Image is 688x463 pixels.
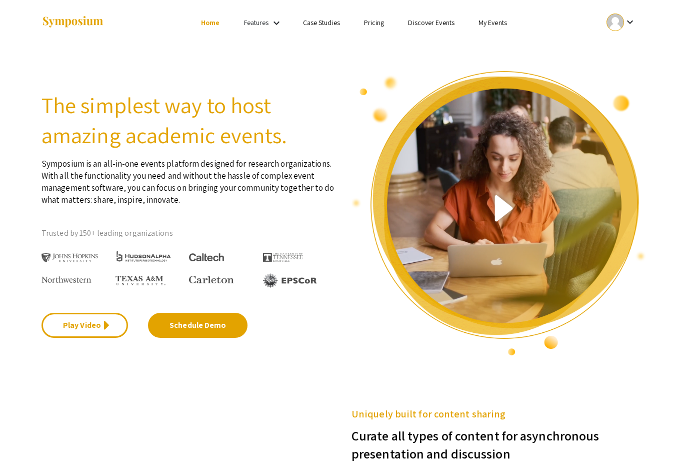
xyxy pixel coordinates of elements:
mat-icon: Expand account dropdown [624,16,636,28]
iframe: Chat [7,418,42,455]
a: Pricing [364,18,384,27]
a: Home [201,18,219,27]
img: video overview of Symposium [351,70,646,356]
a: Play Video [41,313,128,338]
a: Discover Events [408,18,454,27]
h2: The simplest way to host amazing academic events. [41,90,336,150]
h5: Uniquely built for content sharing [351,406,646,421]
a: Features [244,18,269,27]
mat-icon: Expand Features list [270,17,282,29]
img: HudsonAlpha [115,250,172,262]
img: Northwestern [41,276,91,282]
img: Johns Hopkins University [41,253,98,263]
img: EPSCOR [263,273,318,288]
h3: Curate all types of content for asynchronous presentation and discussion [351,421,646,462]
img: Carleton [189,276,234,284]
a: My Events [478,18,507,27]
img: Caltech [189,253,224,262]
p: Trusted by 150+ leading organizations [41,226,336,241]
button: Expand account dropdown [596,11,646,34]
img: The University of Tennessee [263,253,303,262]
img: Symposium by ForagerOne [41,16,104,29]
img: Texas A&M University [115,276,165,286]
a: Case Studies [303,18,340,27]
a: Schedule Demo [148,313,247,338]
p: Symposium is an all-in-one events platform designed for research organizations. With all the func... [41,150,336,206]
